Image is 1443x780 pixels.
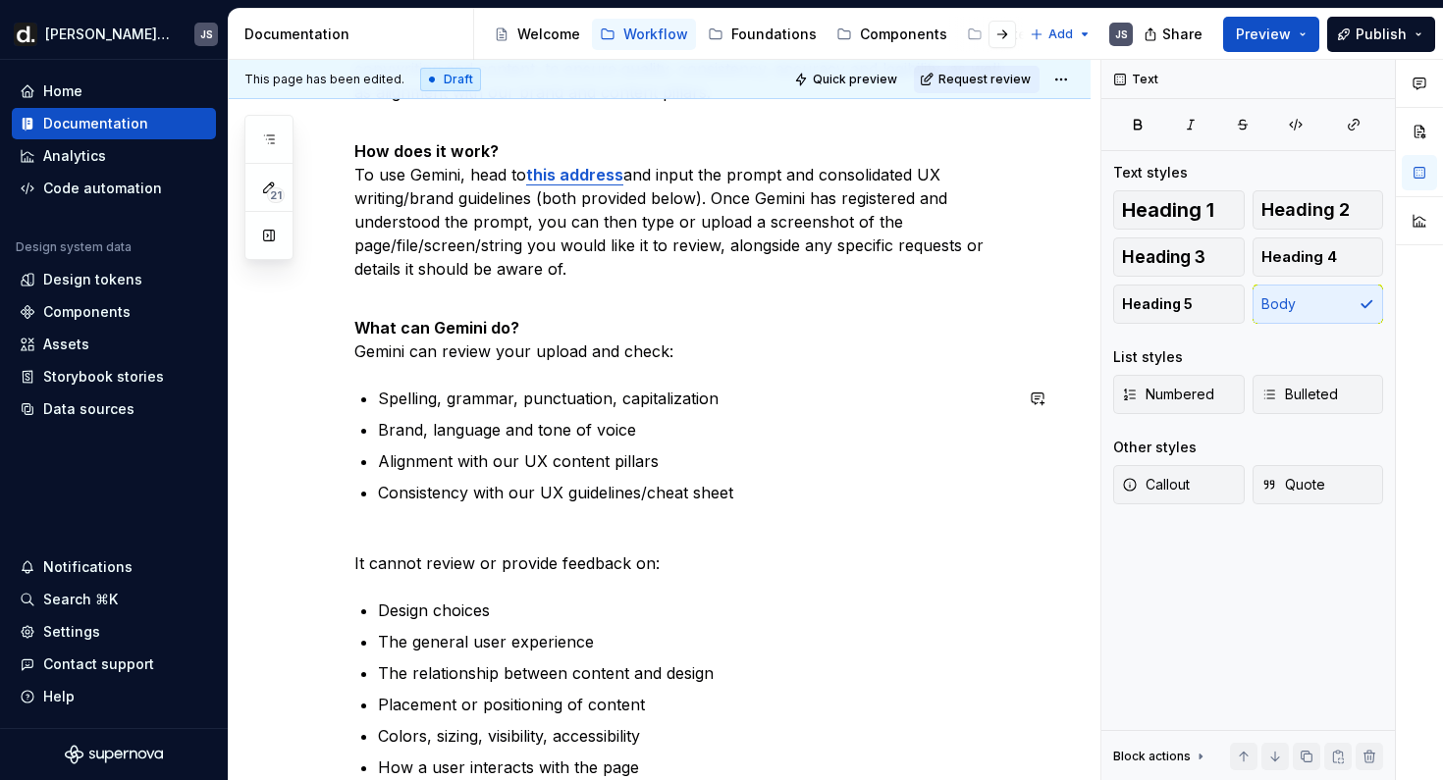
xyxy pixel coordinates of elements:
a: Analytics [12,140,216,172]
span: Share [1162,25,1202,44]
p: Design choices [378,598,1012,622]
span: Callout [1122,475,1190,494]
span: 21 [267,187,285,203]
div: List styles [1113,347,1183,367]
div: Page tree [486,15,1020,54]
button: Help [12,681,216,712]
button: Numbered [1113,375,1245,414]
span: Quote [1261,475,1325,494]
button: Heading 1 [1113,190,1245,230]
span: This page has been edited. [244,72,404,87]
button: Share [1134,17,1215,52]
p: To use Gemini, head to and input the prompt and consolidated UX writing/brand guidelines (both pr... [354,116,1012,281]
button: Request review [914,66,1040,93]
button: Heading 4 [1253,237,1384,277]
div: Block actions [1113,743,1208,770]
button: Preview [1223,17,1319,52]
strong: How does it work? [354,141,499,161]
div: Welcome [517,25,580,44]
span: Heading 2 [1261,200,1350,220]
a: Data sources [12,393,216,425]
svg: Supernova Logo [65,745,163,764]
p: Placement or positioning of content [378,693,1012,716]
div: JS [200,26,213,42]
img: b918d911-6884-482e-9304-cbecc30deec6.png [14,23,37,46]
span: Quick preview [813,72,897,87]
div: [PERSON_NAME] UI [45,25,171,44]
a: Assets [12,329,216,360]
div: Analytics [43,146,106,166]
a: Workflow [592,19,696,50]
p: The relationship between content and design [378,661,1012,685]
p: How a user interacts with the page [378,755,1012,779]
a: Foundations [700,19,825,50]
a: Settings [12,616,216,648]
span: Request review [938,72,1031,87]
a: Documentation [12,108,216,139]
button: Heading 3 [1113,237,1245,277]
div: Code automation [43,179,162,198]
a: Components [12,296,216,328]
button: Heading 2 [1253,190,1384,230]
a: Components [828,19,955,50]
div: Text styles [1113,163,1188,182]
button: Heading 5 [1113,285,1245,324]
a: Storybook stories [12,361,216,392]
p: Brand, language and tone of voice [378,418,1012,442]
div: Design tokens [43,270,142,289]
div: Documentation [244,25,465,44]
button: Publish [1327,17,1435,52]
span: Numbered [1122,385,1214,404]
button: Quick preview [788,66,906,93]
div: Components [860,25,947,44]
div: Block actions [1113,749,1191,764]
button: Quote [1253,465,1384,504]
a: Design tokens [12,264,216,295]
button: Bulleted [1253,375,1384,414]
div: Settings [43,622,100,642]
span: Add [1048,26,1073,42]
span: Heading 4 [1261,247,1337,267]
div: Workflow [623,25,688,44]
div: JS [1115,26,1128,42]
span: Heading 5 [1122,294,1193,314]
a: Code automation [12,173,216,204]
button: Callout [1113,465,1245,504]
div: Assets [43,335,89,354]
div: Storybook stories [43,367,164,387]
button: Contact support [12,649,216,680]
div: Notifications [43,557,133,577]
div: Other styles [1113,438,1197,457]
p: The general user experience [378,630,1012,653]
span: Heading 1 [1122,200,1214,220]
p: It cannot review or provide feedback on: [354,528,1012,575]
span: Heading 3 [1122,247,1205,267]
div: Help [43,687,75,706]
strong: What can Gemini do? [354,318,519,338]
button: Add [1024,21,1097,48]
div: Documentation [43,114,148,133]
span: Publish [1356,25,1407,44]
a: Welcome [486,19,588,50]
div: Design system data [16,239,132,255]
button: [PERSON_NAME] UIJS [4,13,224,55]
div: Contact support [43,654,154,674]
div: Data sources [43,399,134,419]
p: Colors, sizing, visibility, accessibility [378,724,1012,748]
div: Search ⌘K [43,590,118,609]
p: Alignment with our UX content pillars [378,449,1012,473]
p: Gemini can review your upload and check: [354,292,1012,363]
p: Spelling, grammar, punctuation, capitalization [378,387,1012,410]
div: Foundations [731,25,817,44]
div: Draft [420,68,481,91]
button: Notifications [12,551,216,583]
a: Home [12,76,216,107]
span: Bulleted [1261,385,1338,404]
button: Search ⌘K [12,584,216,615]
span: Preview [1236,25,1291,44]
div: Components [43,302,131,322]
p: Consistency with our UX guidelines/cheat sheet [378,481,1012,504]
a: this address [526,165,623,184]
